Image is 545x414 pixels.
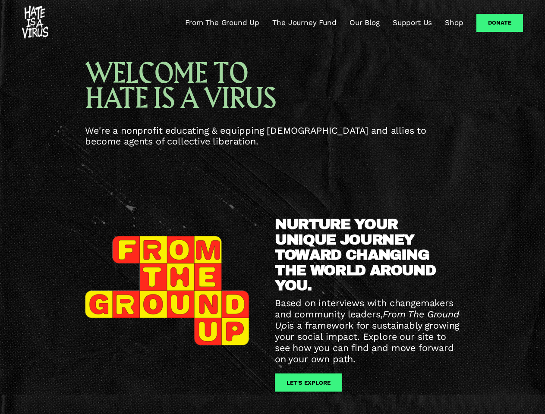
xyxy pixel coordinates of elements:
strong: NURTURE YOUR UNIQUE JOURNEY TOWARD CHANGING THE WORLD AROUND YOU. [275,216,440,293]
em: From The Ground Up [275,309,462,331]
span: WELCOME TO HATE IS A VIRUS [85,56,276,117]
a: Our Blog [350,18,380,28]
img: #HATEISAVIRUS [22,6,48,40]
a: Support Us [393,18,432,28]
a: The Journey Fund [272,18,336,28]
a: let's explore [275,373,342,392]
a: Donate [476,14,523,32]
span: We're a nonprofit educating & equipping [DEMOGRAPHIC_DATA] and allies to become agents of collect... [85,125,429,147]
span: Based on interviews with changemakers and community leaders, is a framework for sustainably growi... [275,298,462,364]
a: From The Ground Up [185,18,259,28]
a: Shop [445,18,463,28]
